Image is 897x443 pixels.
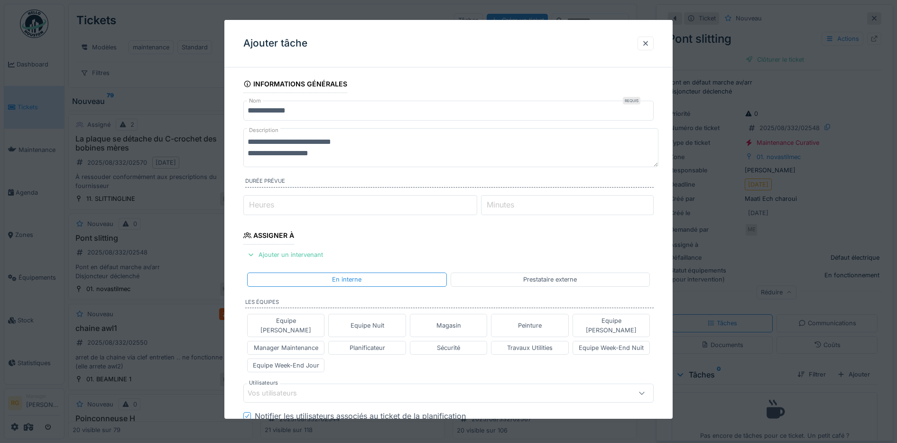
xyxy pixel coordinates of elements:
[579,343,644,352] div: Equipe Week-End Nuit
[247,379,280,387] label: Utilisateurs
[437,343,460,352] div: Sécurité
[577,316,646,334] div: Equipe [PERSON_NAME]
[251,316,321,334] div: Equipe [PERSON_NAME]
[623,97,640,104] div: Requis
[245,298,654,309] label: Les équipes
[351,321,384,330] div: Equipe Nuit
[507,343,553,352] div: Travaux Utilities
[247,199,276,210] label: Heures
[436,321,461,330] div: Magasin
[350,343,385,352] div: Planificateur
[243,228,295,245] div: Assigner à
[243,38,307,49] h3: Ajouter tâche
[254,343,318,352] div: Manager Maintenance
[243,248,327,261] div: Ajouter un intervenant
[255,410,466,422] div: Notifier les utilisateurs associés au ticket de la planification
[518,321,542,330] div: Peinture
[253,361,319,370] div: Equipe Week-End Jour
[243,77,348,93] div: Informations générales
[332,275,361,284] div: En interne
[248,388,310,398] div: Vos utilisateurs
[485,199,516,210] label: Minutes
[247,97,263,105] label: Nom
[245,177,654,188] label: Durée prévue
[247,124,280,136] label: Description
[523,275,577,284] div: Prestataire externe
